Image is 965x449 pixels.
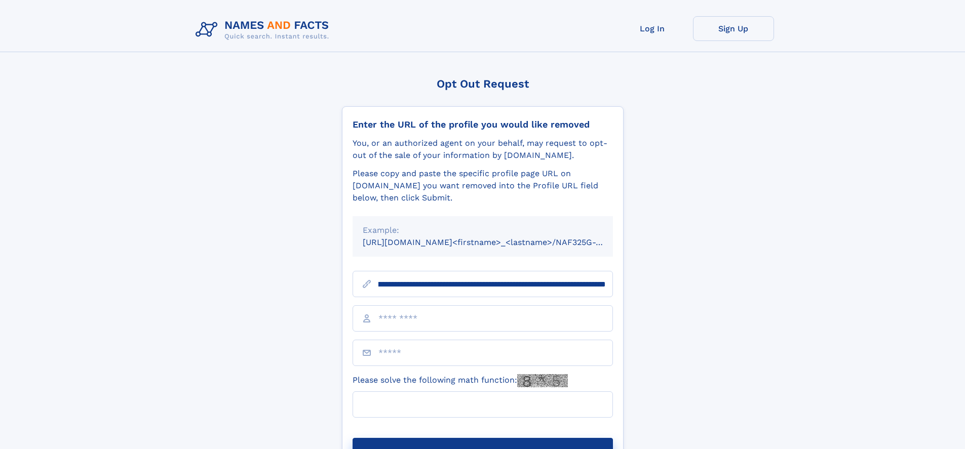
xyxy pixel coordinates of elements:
[363,237,632,247] small: [URL][DOMAIN_NAME]<firstname>_<lastname>/NAF325G-xxxxxxxx
[693,16,774,41] a: Sign Up
[363,224,603,236] div: Example:
[191,16,337,44] img: Logo Names and Facts
[353,168,613,204] div: Please copy and paste the specific profile page URL on [DOMAIN_NAME] you want removed into the Pr...
[612,16,693,41] a: Log In
[353,119,613,130] div: Enter the URL of the profile you would like removed
[342,77,624,90] div: Opt Out Request
[353,137,613,161] div: You, or an authorized agent on your behalf, may request to opt-out of the sale of your informatio...
[353,374,568,387] label: Please solve the following math function:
